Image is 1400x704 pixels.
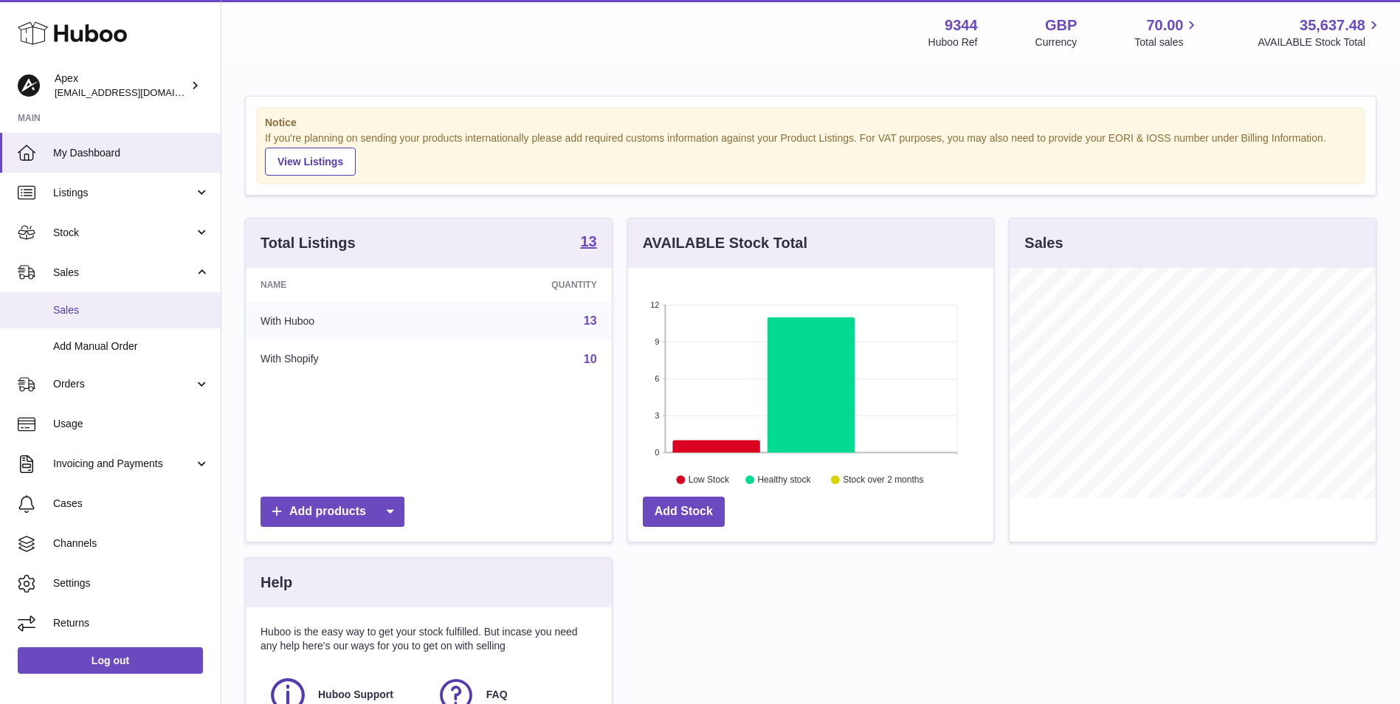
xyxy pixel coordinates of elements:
span: My Dashboard [53,146,210,160]
span: Total sales [1134,35,1200,49]
text: Stock over 2 months [843,474,923,485]
p: Huboo is the easy way to get your stock fulfilled. But incase you need any help here's our ways f... [261,625,597,653]
a: 70.00 Total sales [1134,15,1200,49]
h3: Total Listings [261,233,356,253]
text: 9 [655,337,659,346]
th: Name [246,268,443,302]
span: Usage [53,417,210,431]
div: Apex [55,72,187,100]
td: With Shopify [246,340,443,379]
span: AVAILABLE Stock Total [1258,35,1382,49]
strong: 13 [580,234,596,249]
div: Huboo Ref [928,35,978,49]
span: [EMAIL_ADDRESS][DOMAIN_NAME] [55,86,217,98]
span: Add Manual Order [53,339,210,353]
strong: GBP [1045,15,1077,35]
text: Healthy stock [757,474,811,485]
span: Invoicing and Payments [53,457,194,471]
h3: Help [261,573,292,593]
th: Quantity [443,268,611,302]
text: 0 [655,448,659,457]
a: Add products [261,497,404,527]
text: 6 [655,374,659,383]
span: FAQ [486,688,508,702]
span: 35,637.48 [1300,15,1365,35]
strong: 9344 [945,15,978,35]
strong: Notice [265,116,1356,130]
h3: AVAILABLE Stock Total [643,233,807,253]
span: 70.00 [1146,15,1183,35]
span: Cases [53,497,210,511]
h3: Sales [1024,233,1063,253]
a: 35,637.48 AVAILABLE Stock Total [1258,15,1382,49]
text: 12 [650,300,659,309]
span: Huboo Support [318,688,393,702]
a: 10 [584,353,597,365]
span: Stock [53,226,194,240]
a: Add Stock [643,497,725,527]
span: Sales [53,266,194,280]
a: 13 [584,314,597,327]
span: Listings [53,186,194,200]
text: 3 [655,411,659,420]
span: Sales [53,303,210,317]
span: Settings [53,576,210,590]
span: Returns [53,616,210,630]
img: internalAdmin-9344@internal.huboo.com [18,75,40,97]
span: Orders [53,377,194,391]
a: View Listings [265,148,356,176]
td: With Huboo [246,302,443,340]
div: Currency [1035,35,1077,49]
text: Low Stock [689,474,730,485]
a: 13 [580,234,596,252]
span: Channels [53,536,210,551]
a: Log out [18,647,203,674]
div: If you're planning on sending your products internationally please add required customs informati... [265,131,1356,176]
